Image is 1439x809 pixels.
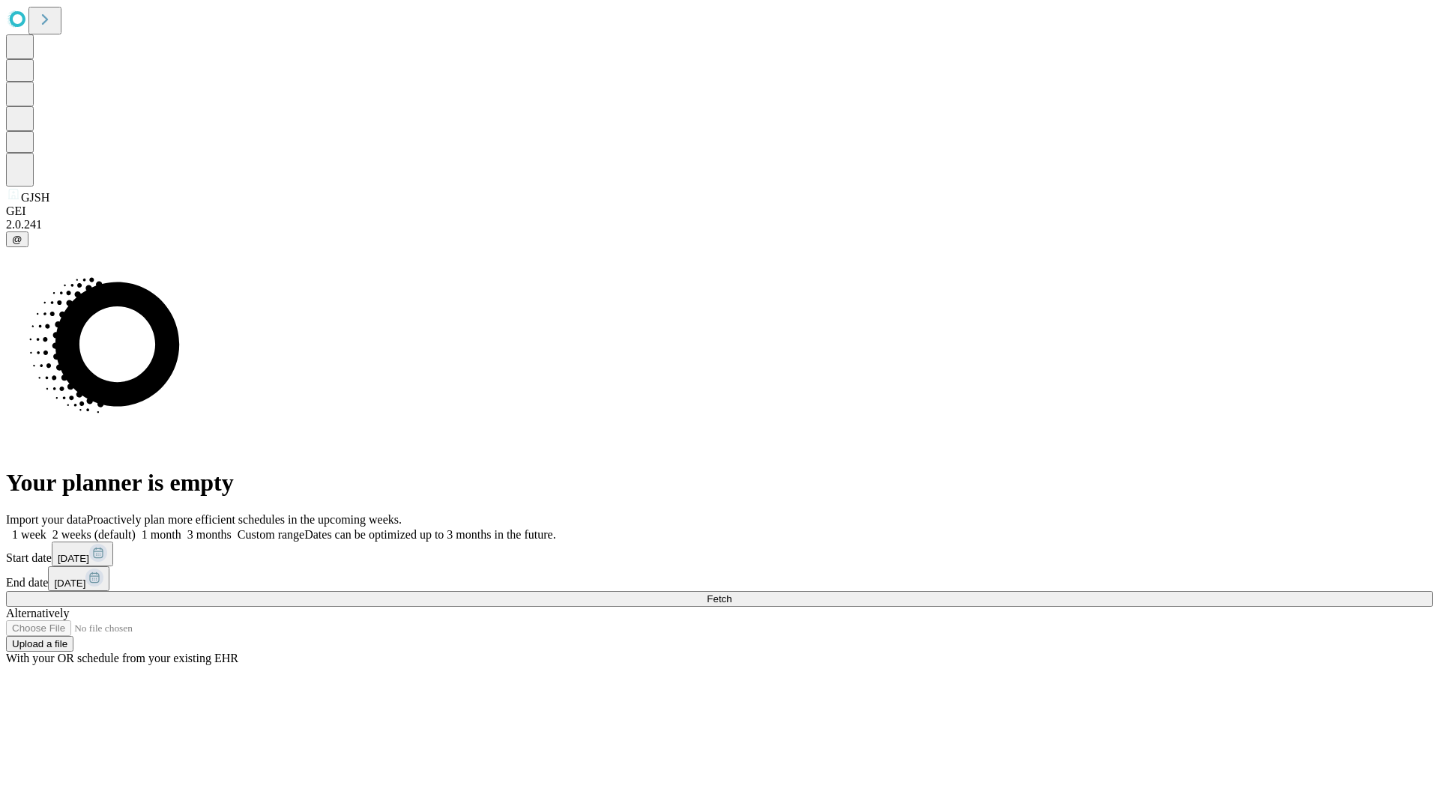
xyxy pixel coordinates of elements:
button: [DATE] [48,566,109,591]
span: @ [12,234,22,245]
span: [DATE] [58,553,89,564]
button: @ [6,231,28,247]
span: 1 month [142,528,181,541]
span: Fetch [707,593,731,605]
div: End date [6,566,1433,591]
button: Upload a file [6,636,73,652]
button: Fetch [6,591,1433,607]
div: GEI [6,204,1433,218]
span: 2 weeks (default) [52,528,136,541]
div: 2.0.241 [6,218,1433,231]
span: Dates can be optimized up to 3 months in the future. [304,528,555,541]
button: [DATE] [52,542,113,566]
h1: Your planner is empty [6,469,1433,497]
span: Custom range [238,528,304,541]
span: Alternatively [6,607,69,619]
span: With your OR schedule from your existing EHR [6,652,238,664]
span: Import your data [6,513,87,526]
span: 3 months [187,528,232,541]
span: Proactively plan more efficient schedules in the upcoming weeks. [87,513,402,526]
span: 1 week [12,528,46,541]
div: Start date [6,542,1433,566]
span: GJSH [21,191,49,204]
span: [DATE] [54,578,85,589]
